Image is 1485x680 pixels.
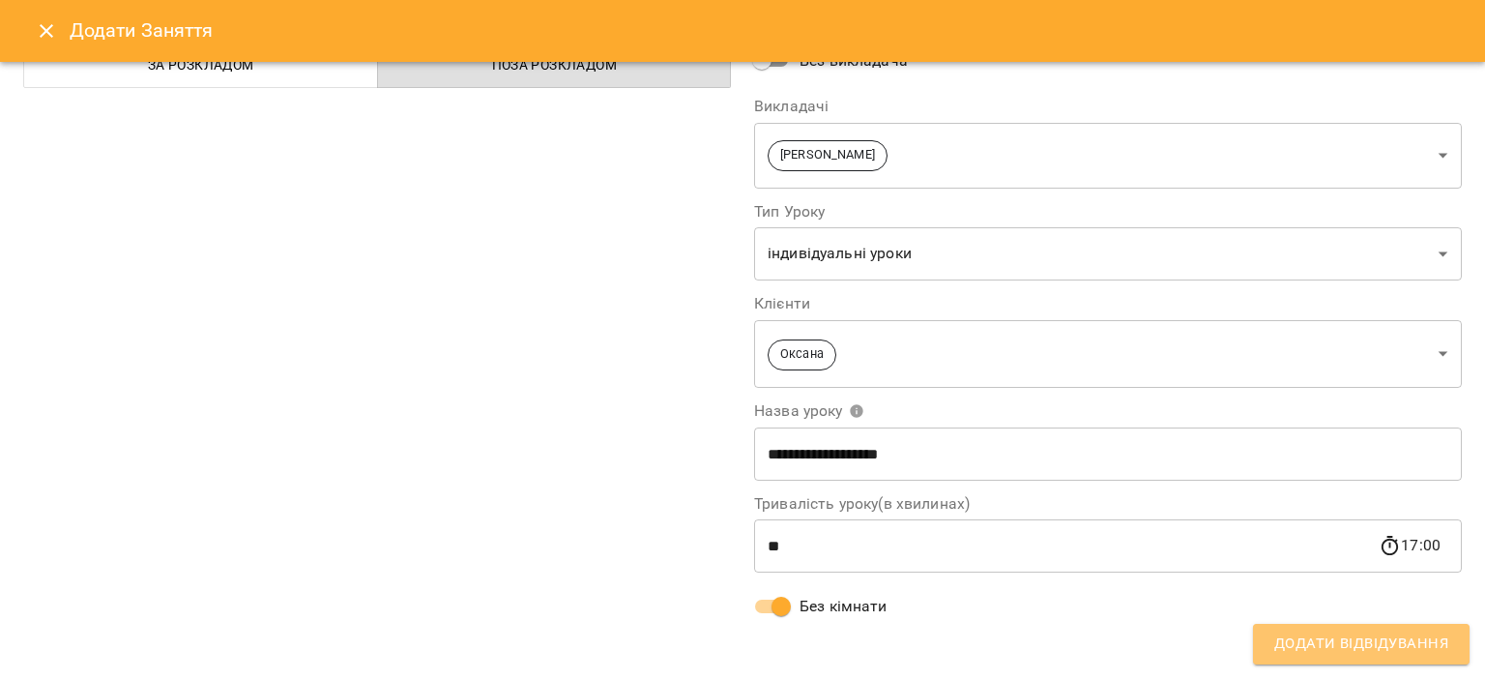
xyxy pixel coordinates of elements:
[754,319,1462,388] div: Оксана
[754,496,1462,512] label: Тривалість уроку(в хвилинах)
[1274,632,1448,657] span: Додати Відвідування
[754,227,1462,281] div: індивідуальні уроки
[377,42,732,88] button: Поза розкладом
[70,15,1462,45] h6: Додати Заняття
[849,403,864,419] svg: Вкажіть назву уроку або виберіть клієнтів
[769,345,835,364] span: Оксана
[800,595,888,618] span: Без кімнати
[1253,624,1470,665] button: Додати Відвідування
[36,53,366,76] span: За розкладом
[754,99,1462,114] label: Викладачі
[754,204,1462,220] label: Тип Уроку
[23,8,70,54] button: Close
[754,403,864,419] span: Назва уроку
[390,53,720,76] span: Поза розкладом
[754,296,1462,311] label: Клієнти
[23,42,378,88] button: За розкладом
[754,122,1462,189] div: [PERSON_NAME]
[769,146,887,164] span: [PERSON_NAME]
